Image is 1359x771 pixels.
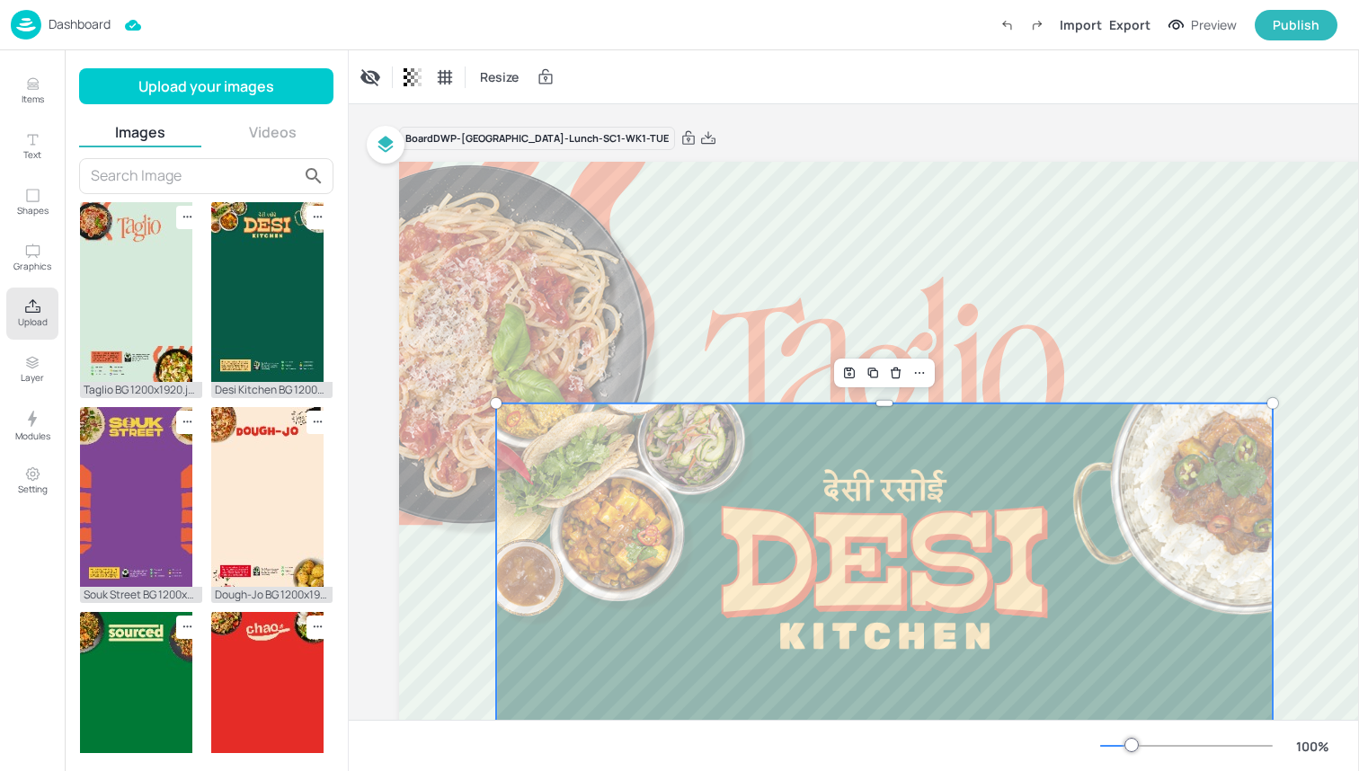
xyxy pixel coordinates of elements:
[1158,12,1248,39] button: Preview
[80,382,202,398] div: Taglio BG 1200x1920.jpg
[91,162,298,191] input: Search Image
[6,65,58,117] button: Items
[1022,10,1053,40] label: Redo (Ctrl + Y)
[80,407,192,587] img: 2025-10-09-1760002019612iqchhesnppa.jpg
[861,361,884,385] div: Duplicate
[399,127,675,151] div: Board DWP-[GEOGRAPHIC_DATA]-Lunch-SC1-WK1-TUE
[1109,15,1150,34] div: Export
[176,616,199,639] div: Remove image
[17,204,49,217] p: Shapes
[176,411,199,434] div: Remove image
[991,10,1022,40] label: Undo (Ctrl + Z)
[176,206,199,229] div: Remove image
[306,411,329,434] div: Remove image
[1273,15,1319,35] div: Publish
[18,315,48,328] p: Upload
[298,161,329,191] button: search
[838,361,861,385] div: Save Layout
[1291,737,1334,756] div: 100 %
[49,18,111,31] p: Dashboard
[22,93,44,105] p: Items
[13,260,51,272] p: Graphics
[15,430,50,442] p: Modules
[211,202,324,382] img: 2025-10-09-1760002010380fu7nlircine.jpg
[18,483,48,495] p: Setting
[80,202,192,382] img: 2025-10-09-176000202173783cizv94bi.jpg
[211,407,324,587] img: 2025-10-09-17600020103390gxdpebluytc.jpg
[476,67,522,86] span: Resize
[211,587,333,603] div: Dough-Jo BG 1200x1920.jpg
[1060,15,1102,34] div: Import
[6,176,58,228] button: Shapes
[1191,15,1237,35] div: Preview
[6,232,58,284] button: Graphics
[6,455,58,507] button: Setting
[884,361,908,385] div: Delete
[212,122,334,142] button: Videos
[11,10,41,40] img: logo-86c26b7e.jpg
[356,63,385,92] div: Display condition
[6,288,58,340] button: Upload
[306,616,329,639] div: Remove image
[79,68,333,104] button: Upload your images
[6,120,58,173] button: Text
[1255,10,1337,40] button: Publish
[211,382,333,398] div: Desi Kitchen BG 1200x1920.jpg
[306,206,329,229] div: Remove image
[23,148,41,161] p: Text
[6,399,58,451] button: Modules
[80,587,202,603] div: Souk Street BG 1200x1920.jpg
[79,122,201,142] button: Images
[6,343,58,395] button: Layer
[21,371,44,384] p: Layer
